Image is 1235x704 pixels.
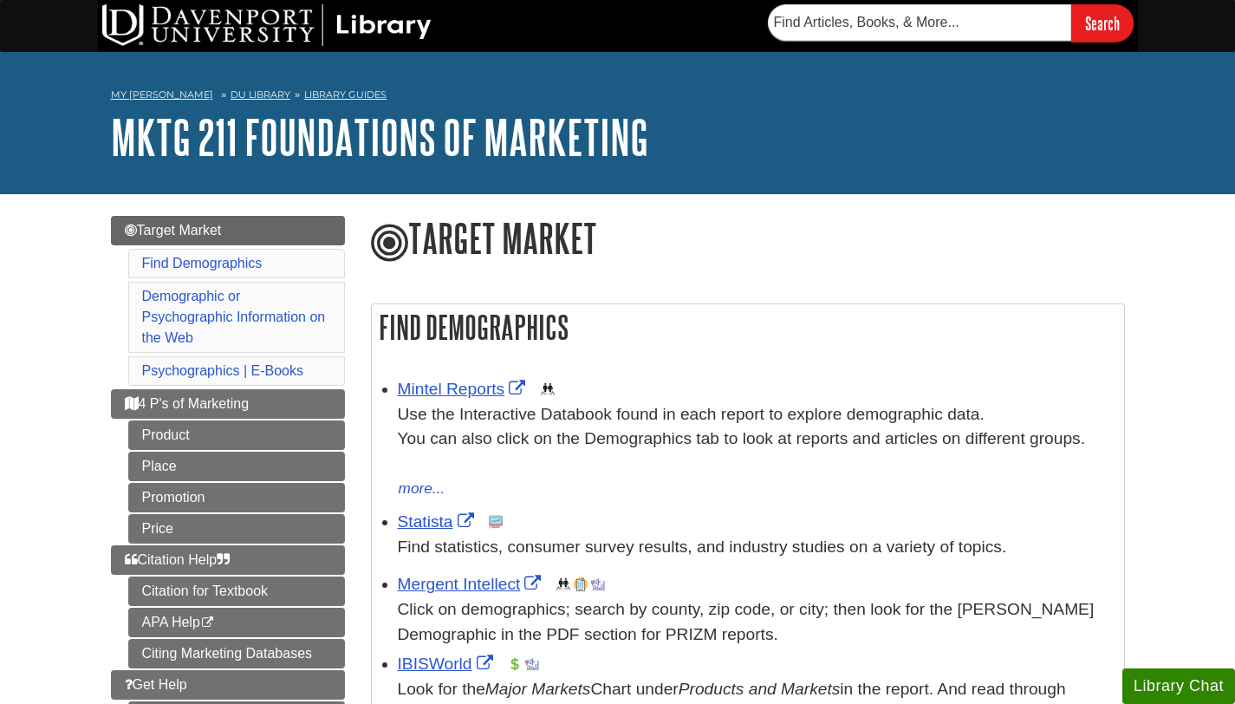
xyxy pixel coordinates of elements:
[128,577,345,606] a: Citation for Textbook
[508,657,522,671] img: Financial Report
[128,608,345,637] a: APA Help
[142,363,303,378] a: Psychographics | E-Books
[125,223,222,238] span: Target Market
[125,552,231,567] span: Citation Help
[128,639,345,668] a: Citing Marketing Databases
[128,420,345,450] a: Product
[142,256,263,271] a: Find Demographics
[111,83,1125,111] nav: breadcrumb
[231,88,290,101] a: DU Library
[525,657,539,671] img: Industry Report
[485,680,591,698] i: Major Markets
[768,4,1134,42] form: Searches DU Library's articles, books, and more
[111,216,345,245] a: Target Market
[556,577,570,591] img: Demographics
[111,545,345,575] a: Citation Help
[371,216,1125,264] h1: Target Market
[125,396,250,411] span: 4 P's of Marketing
[128,483,345,512] a: Promotion
[574,577,588,591] img: Company Information
[200,617,215,629] i: This link opens in a new window
[372,304,1124,350] h2: Find Demographics
[541,382,555,396] img: Demographics
[111,670,345,700] a: Get Help
[398,655,497,673] a: Link opens in new window
[398,402,1115,477] div: Use the Interactive Databook found in each report to explore demographic data. You can also click...
[679,680,841,698] i: Products and Markets
[398,380,530,398] a: Link opens in new window
[142,289,326,345] a: Demographic or Psychographic Information on the Web
[111,389,345,419] a: 4 P's of Marketing
[398,575,546,593] a: Link opens in new window
[398,477,446,501] button: more...
[398,535,1115,560] p: Find statistics, consumer survey results, and industry studies on a variety of topics.
[1071,4,1134,42] input: Search
[128,514,345,544] a: Price
[111,88,213,102] a: My [PERSON_NAME]
[111,110,648,164] a: MKTG 211 Foundations of Marketing
[125,677,187,692] span: Get Help
[489,515,503,529] img: Statistics
[102,4,432,46] img: DU Library
[768,4,1071,41] input: Find Articles, Books, & More...
[1122,668,1235,704] button: Library Chat
[398,512,478,531] a: Link opens in new window
[398,597,1115,648] div: Click on demographics; search by county, zip code, or city; then look for the [PERSON_NAME] Demog...
[304,88,387,101] a: Library Guides
[128,452,345,481] a: Place
[591,577,605,591] img: Industry Report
